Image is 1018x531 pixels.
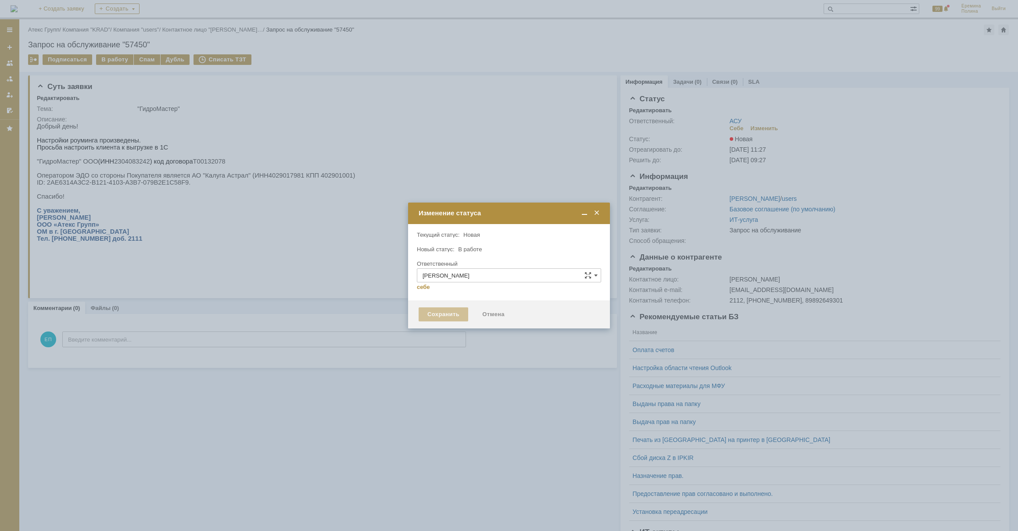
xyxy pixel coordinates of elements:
[580,209,589,217] span: Свернуть (Ctrl + M)
[417,232,459,238] label: Текущий статус:
[458,246,482,253] span: В работе
[463,232,480,238] span: Новая
[584,272,591,279] span: Сложная форма
[417,284,430,291] a: себе
[61,35,78,42] span: (ИНН
[419,209,601,217] div: Изменение статуса
[113,35,156,42] span: ) код договора
[417,246,455,253] label: Новый статус:
[592,209,601,217] span: Закрыть
[417,261,599,267] div: Ответственный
